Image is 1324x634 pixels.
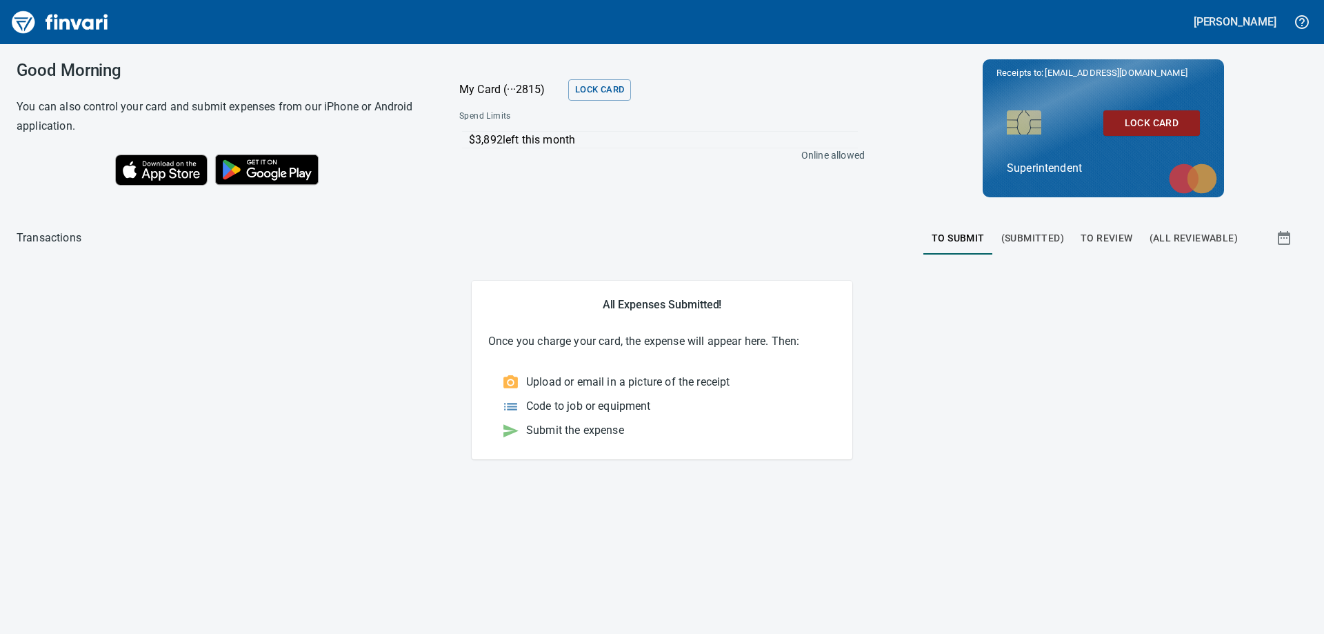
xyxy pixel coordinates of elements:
nav: breadcrumb [17,230,81,246]
h5: [PERSON_NAME] [1194,14,1276,29]
span: Lock Card [1114,115,1189,132]
span: [EMAIL_ADDRESS][DOMAIN_NAME] [1043,66,1188,79]
p: Code to job or equipment [526,398,651,415]
img: Finvari [8,6,112,39]
button: Lock Card [1103,110,1200,136]
span: To Submit [932,230,985,247]
p: Upload or email in a picture of the receipt [526,374,730,390]
button: Lock Card [568,79,631,101]
p: Once you charge your card, the expense will appear here. Then: [488,333,836,350]
p: $3,892 left this month [469,132,858,148]
span: Spend Limits [459,110,686,123]
span: To Review [1081,230,1133,247]
button: Show transactions within a particular date range [1263,221,1307,255]
button: [PERSON_NAME] [1190,11,1280,32]
h5: All Expenses Submitted! [488,297,836,312]
img: Download on the App Store [115,155,208,186]
p: Receipts to: [996,66,1210,80]
h6: You can also control your card and submit expenses from our iPhone or Android application. [17,97,425,136]
span: (Submitted) [1001,230,1064,247]
img: mastercard.svg [1162,157,1224,201]
h3: Good Morning [17,61,425,80]
span: Lock Card [575,82,624,98]
p: Transactions [17,230,81,246]
p: My Card (···2815) [459,81,563,98]
p: Superintendent [1007,160,1200,177]
p: Submit the expense [526,422,624,439]
p: Online allowed [448,148,865,162]
span: (All Reviewable) [1150,230,1238,247]
img: Get it on Google Play [208,147,326,192]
